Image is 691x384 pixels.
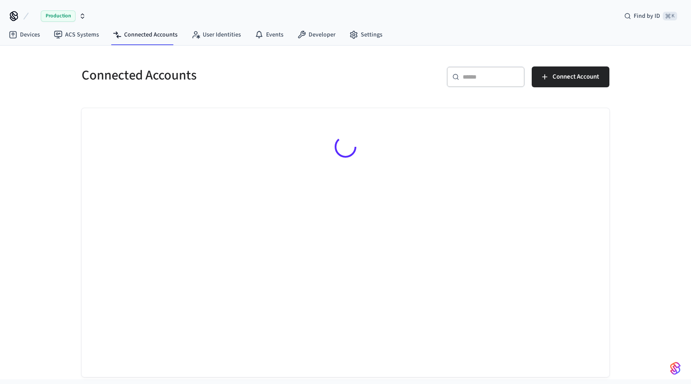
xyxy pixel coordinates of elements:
a: Developer [290,27,342,43]
img: SeamLogoGradient.69752ec5.svg [670,361,681,375]
span: Connect Account [553,71,599,83]
div: Find by ID⌘ K [617,8,684,24]
a: Events [248,27,290,43]
a: ACS Systems [47,27,106,43]
a: Devices [2,27,47,43]
h5: Connected Accounts [82,66,340,84]
a: Settings [342,27,389,43]
a: User Identities [184,27,248,43]
span: ⌘ K [663,12,677,20]
span: Find by ID [634,12,660,20]
a: Connected Accounts [106,27,184,43]
button: Connect Account [532,66,609,87]
span: Production [41,10,76,22]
